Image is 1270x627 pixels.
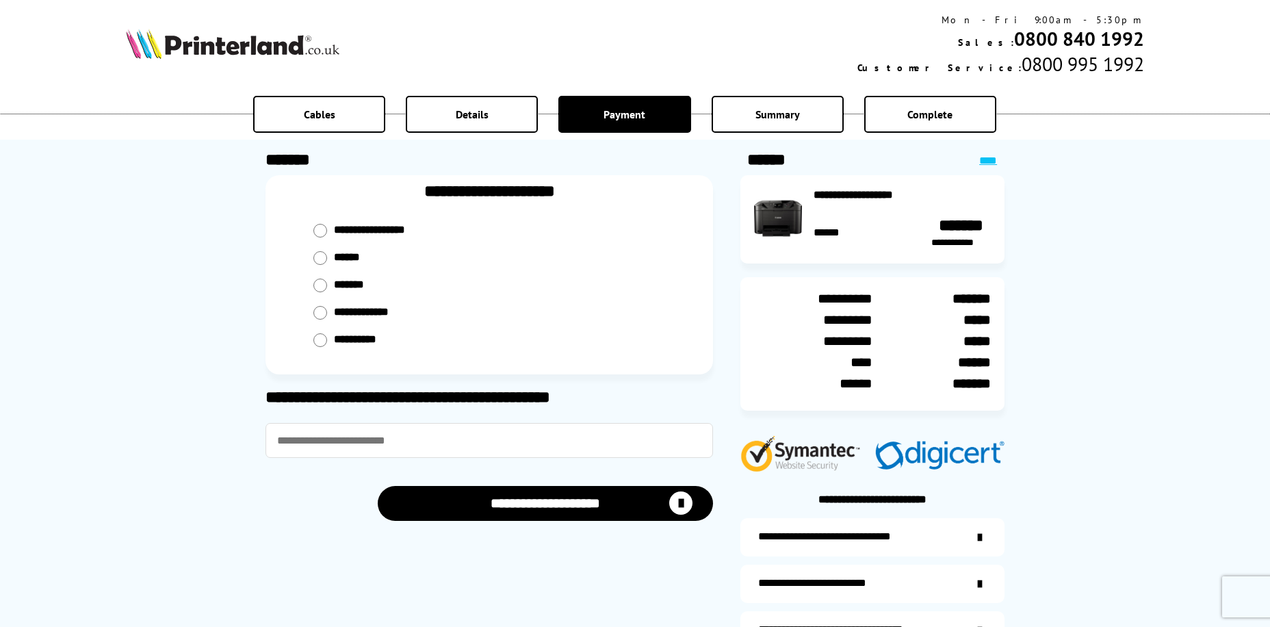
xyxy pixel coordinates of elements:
[1014,26,1144,51] a: 0800 840 1992
[740,518,1005,556] a: additional-ink
[907,107,953,121] span: Complete
[604,107,645,121] span: Payment
[126,29,339,59] img: Printerland Logo
[958,36,1014,49] span: Sales:
[755,107,800,121] span: Summary
[304,107,335,121] span: Cables
[1022,51,1144,77] span: 0800 995 1992
[456,107,489,121] span: Details
[857,14,1144,26] div: Mon - Fri 9:00am - 5:30pm
[740,565,1005,603] a: items-arrive
[857,62,1022,74] span: Customer Service:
